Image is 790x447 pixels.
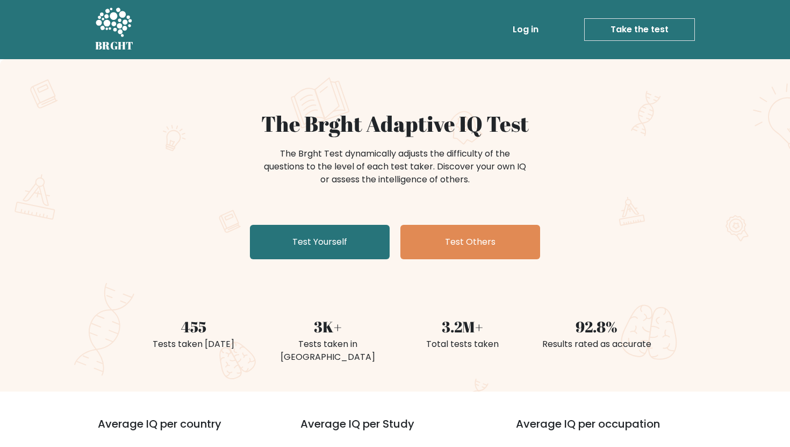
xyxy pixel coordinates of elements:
h3: Average IQ per country [98,417,262,443]
div: 92.8% [536,315,657,338]
div: Tests taken in [GEOGRAPHIC_DATA] [267,338,389,364]
h1: The Brght Adaptive IQ Test [133,111,657,137]
h3: Average IQ per Study [300,417,490,443]
div: The Brght Test dynamically adjusts the difficulty of the questions to the level of each test take... [261,147,529,186]
h5: BRGHT [95,39,134,52]
div: Tests taken [DATE] [133,338,254,351]
a: Take the test [584,18,695,41]
div: 455 [133,315,254,338]
a: Test Yourself [250,225,390,259]
a: BRGHT [95,4,134,55]
div: 3.2M+ [401,315,523,338]
div: Total tests taken [401,338,523,351]
h3: Average IQ per occupation [516,417,706,443]
div: Results rated as accurate [536,338,657,351]
a: Log in [508,19,543,40]
a: Test Others [400,225,540,259]
div: 3K+ [267,315,389,338]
